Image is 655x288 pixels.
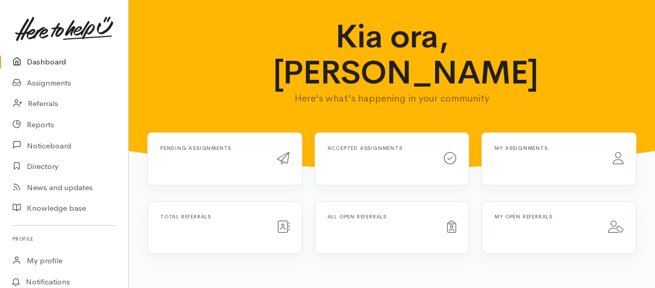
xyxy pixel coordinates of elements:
h6: Accepted assignments [327,145,432,151]
h6: Profile [12,232,116,246]
h6: All open referrals [327,214,435,219]
h6: Pending assignments [160,145,265,151]
h6: My open referrals [494,214,596,219]
h6: My assignments [494,145,600,151]
h1: Kia ora, [PERSON_NAME] [273,19,511,91]
p: Here's what's happening in your community [273,91,511,106]
h6: Total referrals [160,214,265,219]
